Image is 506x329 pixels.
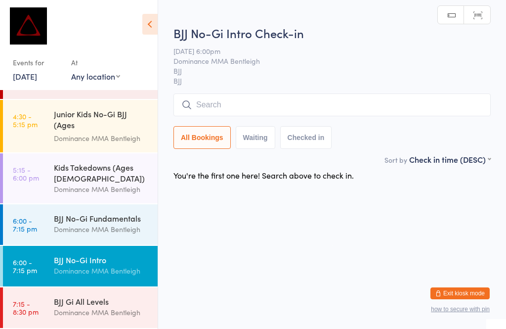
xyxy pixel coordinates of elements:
div: Check in time (DESC) [409,154,491,165]
button: Waiting [236,126,275,149]
div: Dominance MMA Bentleigh [54,133,149,144]
span: [DATE] 6:00pm [173,46,475,56]
a: 6:00 -7:15 pmBJJ No-Gi FundamentalsDominance MMA Bentleigh [3,204,158,245]
div: At [71,54,120,71]
time: 7:15 - 8:30 pm [13,300,39,316]
time: 4:30 - 5:15 pm [13,112,38,128]
button: how to secure with pin [431,306,490,313]
button: All Bookings [173,126,231,149]
div: Dominance MMA Bentleigh [54,184,149,195]
div: BJJ Gi All Levels [54,296,149,307]
img: Dominance MMA Bentleigh [10,7,47,45]
div: BJJ No-Gi Fundamentals [54,213,149,224]
div: Events for [13,54,61,71]
button: Checked in [280,126,332,149]
span: Dominance MMA Bentleigh [173,56,475,66]
span: BJJ [173,66,475,76]
button: Exit kiosk mode [430,287,490,299]
div: Kids Takedowns (Ages [DEMOGRAPHIC_DATA]) [54,162,149,184]
a: 7:15 -8:30 pmBJJ Gi All LevelsDominance MMA Bentleigh [3,287,158,328]
div: Dominance MMA Bentleigh [54,224,149,235]
a: 5:15 -6:00 pmKids Takedowns (Ages [DEMOGRAPHIC_DATA])Dominance MMA Bentleigh [3,153,158,203]
label: Sort by [384,155,407,165]
a: 4:30 -5:15 pmJunior Kids No-Gi BJJ (Ages [DEMOGRAPHIC_DATA])Dominance MMA Bentleigh [3,100,158,152]
input: Search [173,94,491,116]
h2: BJJ No-Gi Intro Check-in [173,25,491,41]
div: Dominance MMA Bentleigh [54,265,149,277]
div: BJJ No-Gi Intro [54,254,149,265]
div: Junior Kids No-Gi BJJ (Ages [DEMOGRAPHIC_DATA]) [54,108,149,133]
time: 6:00 - 7:15 pm [13,258,37,274]
time: 5:15 - 6:00 pm [13,166,39,182]
span: BJJ [173,76,491,86]
a: [DATE] [13,71,37,82]
div: Dominance MMA Bentleigh [54,307,149,318]
div: Any location [71,71,120,82]
time: 6:00 - 7:15 pm [13,217,37,233]
div: You're the first one here! Search above to check in. [173,170,354,181]
a: 6:00 -7:15 pmBJJ No-Gi IntroDominance MMA Bentleigh [3,246,158,286]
